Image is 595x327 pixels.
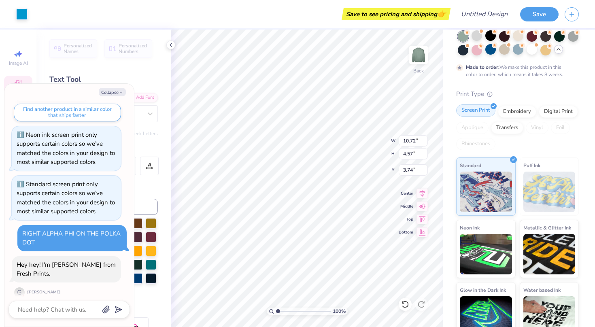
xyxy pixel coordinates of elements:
span: Personalized Numbers [119,43,147,54]
div: Print Type [456,89,579,99]
div: Back [413,67,424,74]
div: Hey hey! I'm [PERSON_NAME] from Fresh Prints. [17,261,116,278]
input: Untitled Design [455,6,514,22]
span: Water based Ink [523,286,561,294]
div: Applique [456,122,489,134]
div: Neon ink screen print only supports certain colors so we’ve matched the colors in your design to ... [17,131,115,166]
span: Metallic & Glitter Ink [523,223,571,232]
span: Neon Ink [460,223,480,232]
div: Rhinestones [456,138,495,150]
img: Neon Ink [460,234,512,274]
span: Personalized Names [64,43,92,54]
span: Middle [399,204,413,209]
div: We make this product in this color to order, which means it takes 8 weeks. [466,64,565,78]
strong: Made to order: [466,64,499,70]
span: Glow in the Dark Ink [460,286,506,294]
img: Metallic & Glitter Ink [523,234,576,274]
div: Vinyl [526,122,548,134]
div: Embroidery [498,106,536,118]
div: Add Font [126,93,158,102]
span: 100 % [333,308,346,315]
div: Standard screen print only supports certain colors so we’ve matched the colors in your design to ... [17,180,115,216]
img: Puff Ink [523,172,576,212]
span: Image AI [9,60,28,66]
button: Collapse [99,88,126,96]
span: Bottom [399,229,413,235]
div: Screen Print [456,104,495,117]
button: Find another product in a similar color that ships faster [14,104,121,121]
div: Transfers [491,122,523,134]
span: Top [399,217,413,222]
div: RIGHT ALPHA PHI ON THE POLKA DOT [22,229,121,247]
span: 👉 [437,9,446,19]
div: Foil [551,122,570,134]
div: [PERSON_NAME] [27,289,61,295]
img: Standard [460,172,512,212]
div: G [14,287,25,298]
div: Text Tool [49,74,158,85]
span: Center [399,191,413,196]
img: Back [410,47,427,63]
button: Save [520,7,559,21]
button: Switch back to the last color [14,89,89,101]
span: Standard [460,161,481,170]
span: Puff Ink [523,161,540,170]
div: Save to see pricing and shipping [344,8,448,20]
div: Digital Print [539,106,578,118]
